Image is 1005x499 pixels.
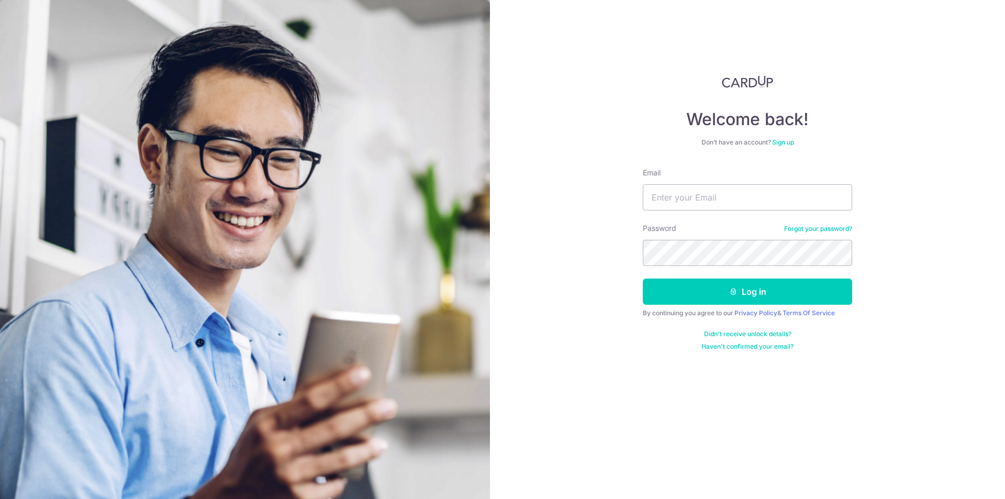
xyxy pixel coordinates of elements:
a: Sign up [772,138,794,146]
a: Forgot your password? [784,225,852,233]
div: By continuing you agree to our & [643,309,852,317]
a: Terms Of Service [783,309,835,317]
a: Privacy Policy [734,309,777,317]
img: CardUp Logo [722,75,773,88]
label: Password [643,223,676,234]
a: Haven't confirmed your email? [701,342,794,351]
div: Don’t have an account? [643,138,852,147]
h4: Welcome back! [643,109,852,130]
a: Didn't receive unlock details? [704,330,791,338]
label: Email [643,168,661,178]
button: Log in [643,279,852,305]
input: Enter your Email [643,184,852,210]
